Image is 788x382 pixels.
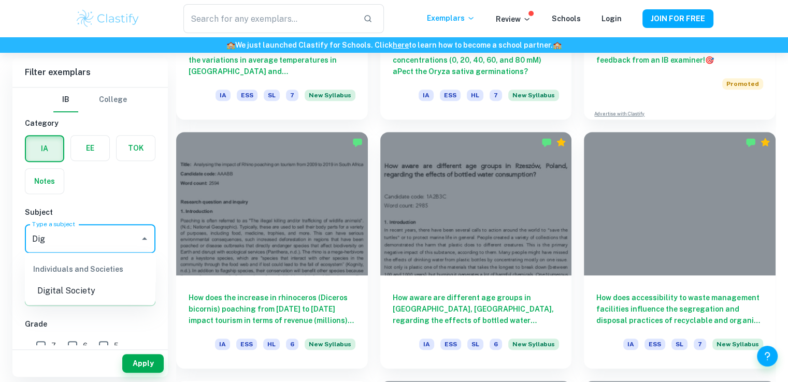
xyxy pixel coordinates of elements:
span: HL [467,90,483,101]
button: EE [71,136,109,160]
h6: Filter exemplars [12,58,168,87]
div: Starting from the May 2026 session, the ESS IA requirements have changed. We created this exempla... [508,339,559,356]
span: IA [216,90,231,101]
h6: We just launched Clastify for Schools. Click to learn how to become a school partner. [2,39,786,51]
div: Individuals and Societies [25,257,155,282]
h6: How aware are different age groups in [GEOGRAPHIC_DATA], [GEOGRAPHIC_DATA], regarding the effects... [393,292,560,326]
div: Premium [760,137,770,148]
h6: Category [25,117,155,129]
h6: Subject [25,207,155,218]
span: ESS [644,339,665,350]
input: Search for any exemplars... [183,4,354,33]
h6: Want full marks on your IA ? Get expert feedback from an IB examiner! [596,43,763,66]
div: Starting from the May 2026 session, the ESS IA requirements have changed. We created this exempla... [508,90,559,107]
span: ESS [440,90,461,101]
button: Apply [122,354,164,373]
button: IA [26,136,63,161]
span: SL [671,339,687,350]
a: Login [601,14,622,23]
span: IA [419,90,434,101]
div: Filter type choice [53,87,127,112]
span: 6 [490,339,502,350]
img: Clastify logo [75,8,141,29]
button: Notes [25,169,64,194]
a: Schools [552,14,581,23]
span: 🏫 [553,41,562,49]
span: 7 [51,340,56,351]
h6: How does accessibility to waste management facilities influence the segregation and disposal prac... [596,292,763,326]
span: New Syllabus [305,90,355,101]
span: ESS [236,339,257,350]
h6: How does the increase in rhinoceros (Diceros bicornis) poaching from [DATE] to [DATE] impact tour... [189,292,355,326]
a: here [393,41,409,49]
a: How does the increase in rhinoceros (Diceros bicornis) poaching from [DATE] to [DATE] impact tour... [176,132,368,369]
span: 🏫 [226,41,235,49]
span: 6 [83,340,88,351]
div: Starting from the May 2026 session, the ESS IA requirements have changed. We created this exempla... [305,90,355,107]
button: Close [137,231,152,246]
span: 🎯 [705,56,714,64]
span: New Syllabus [508,90,559,101]
a: How does accessibility to waste management facilities influence the segregation and disposal prac... [584,132,776,369]
img: Marked [352,137,363,148]
p: Exemplars [427,12,475,24]
img: Marked [746,137,756,148]
div: Premium [556,137,566,148]
span: Promoted [722,78,763,90]
span: IA [215,339,230,350]
h6: To what extent do diPerent NaCl concentrations (0, 20, 40, 60, and 80 mM) aPect the Oryza sativa ... [393,43,560,77]
span: SL [264,90,280,101]
span: SL [467,339,483,350]
span: IA [419,339,434,350]
span: New Syllabus [508,339,559,350]
span: 7 [490,90,502,101]
img: Marked [541,137,552,148]
span: IA [623,339,638,350]
span: 7 [286,90,298,101]
span: 5 [114,340,119,351]
p: Review [496,13,531,25]
button: IB [53,87,78,112]
li: Digital Society [25,282,155,300]
button: TOK [117,136,155,160]
span: New Syllabus [305,339,355,350]
span: ESS [440,339,461,350]
span: 7 [694,339,706,350]
h6: To what extent do CO2 emissions contribute to the variations in average temperatures in [GEOGRAPH... [189,43,355,77]
span: 6 [286,339,298,350]
div: Starting from the May 2026 session, the ESS IA requirements have changed. We created this exempla... [712,339,763,356]
div: Starting from the May 2026 session, the ESS IA requirements have changed. We created this exempla... [305,339,355,356]
h6: Grade [25,318,155,330]
span: ESS [237,90,257,101]
label: Type a subject [32,219,75,228]
span: HL [263,339,280,350]
button: Help and Feedback [757,346,778,366]
a: Advertise with Clastify [594,110,644,117]
button: JOIN FOR FREE [642,9,713,28]
span: New Syllabus [712,339,763,350]
button: College [99,87,127,112]
a: How aware are different age groups in [GEOGRAPHIC_DATA], [GEOGRAPHIC_DATA], regarding the effects... [380,132,572,369]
